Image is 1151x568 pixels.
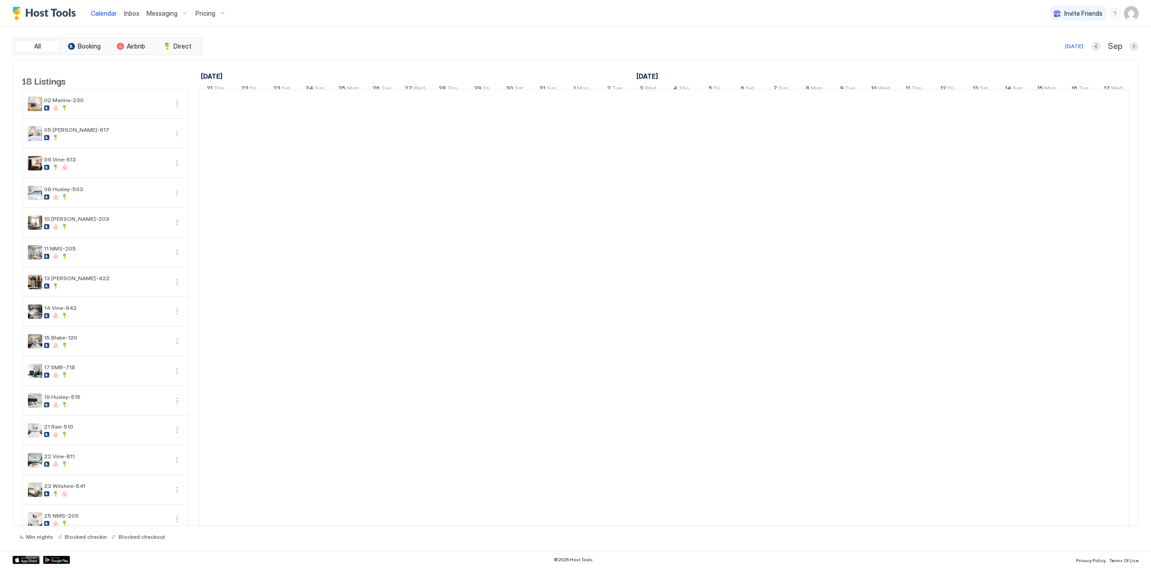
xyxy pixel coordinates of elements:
[405,85,412,94] span: 27
[28,215,42,230] div: listing image
[62,40,107,53] button: Booking
[1071,85,1077,94] span: 16
[537,83,559,96] a: August 31, 2025
[1110,8,1120,19] div: menu
[1044,85,1056,94] span: Mon
[172,217,182,228] div: menu
[1005,85,1011,94] span: 14
[172,277,182,287] div: menu
[1109,558,1138,563] span: Terms Of Use
[13,38,202,55] div: tab-group
[172,188,182,198] button: More options
[172,366,182,376] button: More options
[506,85,513,94] span: 30
[1111,85,1123,94] span: Wed
[439,85,446,94] span: 28
[28,245,42,259] div: listing image
[315,85,324,94] span: Sun
[241,85,249,94] span: 22
[838,83,857,96] a: September 9, 2025
[1064,41,1084,52] button: [DATE]
[539,85,545,94] span: 31
[804,83,825,96] a: September 8, 2025
[1076,555,1106,564] a: Privacy Policy
[172,306,182,317] div: menu
[644,85,656,94] span: Wed
[472,83,491,96] a: August 29, 2025
[172,395,182,406] div: menu
[44,275,168,282] span: 13.[PERSON_NAME]-422
[474,85,481,94] span: 29
[970,83,991,96] a: September 13, 2025
[1079,85,1089,94] span: Tue
[1108,41,1122,52] span: Sep
[173,42,191,50] span: Direct
[172,217,182,228] button: More options
[840,85,844,94] span: 9
[845,85,855,94] span: Tue
[78,42,101,50] span: Booking
[605,83,624,96] a: September 2, 2025
[607,85,611,94] span: 2
[483,85,489,94] span: Fri
[573,85,576,94] span: 1
[1076,558,1106,563] span: Privacy Policy
[28,186,42,200] div: listing image
[199,70,225,83] a: August 21, 2025
[28,97,42,111] div: listing image
[1109,555,1138,564] a: Terms Of Use
[13,7,80,20] a: Host Tools Logo
[370,83,393,96] a: August 26, 2025
[1069,83,1091,96] a: September 16, 2025
[1064,9,1102,18] span: Invite Friends
[612,85,622,94] span: Tue
[413,85,425,94] span: Wed
[207,85,213,94] span: 21
[172,247,182,258] div: menu
[741,85,744,94] span: 6
[172,455,182,465] div: menu
[44,334,168,341] span: 15.Blake-120
[373,85,380,94] span: 26
[28,394,42,408] div: listing image
[28,334,42,349] div: listing image
[28,364,42,378] div: listing image
[155,40,200,53] button: Direct
[306,85,313,94] span: 24
[403,83,427,96] a: August 27, 2025
[1003,83,1025,96] a: September 14, 2025
[778,85,788,94] span: Sun
[172,455,182,465] button: More options
[44,126,168,133] span: 05.[PERSON_NAME]-617
[44,215,168,222] span: 10.[PERSON_NAME]-203
[172,484,182,495] div: menu
[43,556,70,564] a: Google Play Store
[28,423,42,438] div: listing image
[239,83,258,96] a: August 22, 2025
[634,70,660,83] a: September 1, 2025
[746,85,754,94] span: Sat
[938,83,956,96] a: September 12, 2025
[303,83,327,96] a: August 24, 2025
[172,395,182,406] button: More options
[214,85,224,94] span: Thu
[172,336,182,347] div: menu
[26,533,53,540] span: Min nights
[91,9,117,18] a: Calendar
[1065,42,1083,50] div: [DATE]
[172,128,182,139] button: More options
[871,85,877,94] span: 10
[28,453,42,467] div: listing image
[127,42,145,50] span: Airbnb
[709,85,712,94] span: 5
[282,85,290,94] span: Sat
[28,156,42,170] div: listing image
[271,83,293,96] a: August 23, 2025
[172,128,182,139] div: menu
[172,158,182,169] button: More options
[13,556,40,564] a: App Store
[679,85,689,94] span: Thu
[147,9,178,18] span: Messaging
